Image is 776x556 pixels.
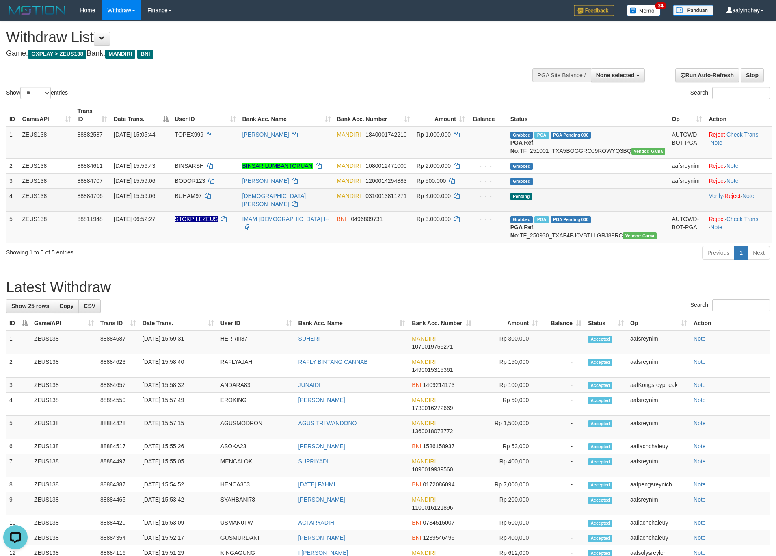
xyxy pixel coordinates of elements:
[705,104,772,127] th: Action
[475,331,541,354] td: Rp 300,000
[6,158,19,173] td: 2
[423,519,455,526] span: Copy 0734515007 to clipboard
[471,192,504,200] div: - - -
[694,549,706,556] a: Note
[412,367,453,373] span: Copy 1490015315361 to clipboard
[668,158,705,173] td: aafsreynim
[242,193,306,207] a: [DEMOGRAPHIC_DATA][PERSON_NAME]
[139,492,217,515] td: [DATE] 15:53:42
[3,3,28,28] button: Open LiveChat chat widget
[6,29,509,46] h1: Withdraw List
[337,131,361,138] span: MANDIRI
[139,439,217,454] td: [DATE] 15:55:26
[507,127,669,159] td: TF_251001_TXA5BOGGROJ9ROWYQ3BQ
[534,216,549,223] span: Marked by aafsreyleap
[694,382,706,388] a: Note
[217,530,295,545] td: GUSMURDANI
[365,131,406,138] span: Copy 1840001742210 to clipboard
[541,454,585,477] td: -
[139,378,217,393] td: [DATE] 15:58:32
[114,178,155,184] span: [DATE] 15:59:06
[6,378,31,393] td: 3
[724,193,741,199] a: Reject
[705,173,772,188] td: ·
[510,216,533,223] span: Grabbed
[6,454,31,477] td: 7
[475,515,541,530] td: Rp 500,000
[97,515,139,530] td: 88884420
[6,439,31,454] td: 6
[541,331,585,354] td: -
[28,50,86,59] span: OXPLAY > ZEUS138
[412,504,453,511] span: Copy 1100016121896 to clipboard
[97,416,139,439] td: 88884428
[6,331,31,354] td: 1
[627,331,690,354] td: aafsreynim
[673,5,713,16] img: panduan.png
[475,393,541,416] td: Rp 50,000
[705,127,772,159] td: · ·
[694,534,706,541] a: Note
[217,492,295,515] td: SYAHBANI78
[365,163,406,169] span: Copy 1080012471000 to clipboard
[709,178,725,184] a: Reject
[337,163,361,169] span: MANDIRI
[417,178,446,184] span: Rp 500.000
[412,358,436,365] span: MANDIRI
[217,416,295,439] td: AGUSMODRON
[175,178,205,184] span: BODOR123
[114,193,155,199] span: [DATE] 15:59:06
[6,173,19,188] td: 3
[242,178,289,184] a: [PERSON_NAME]
[668,104,705,127] th: Op: activate to sort column ascending
[298,420,357,426] a: AGUS TRI WANDONO
[412,481,421,488] span: BNI
[475,477,541,492] td: Rp 7,000,000
[137,50,153,59] span: BNI
[423,443,455,450] span: Copy 1536158937 to clipboard
[705,158,772,173] td: ·
[627,454,690,477] td: aafsreynim
[412,335,436,342] span: MANDIRI
[31,393,97,416] td: ZEUS138
[19,188,74,211] td: ZEUS138
[6,492,31,515] td: 9
[217,393,295,416] td: EROKING
[588,458,612,465] span: Accepted
[588,482,612,489] span: Accepted
[627,492,690,515] td: aafsreynim
[19,158,74,173] td: ZEUS138
[6,299,54,313] a: Show 25 rows
[423,481,455,488] span: Copy 0172086094 to clipboard
[242,131,289,138] a: [PERSON_NAME]
[675,68,739,82] a: Run Auto-Refresh
[417,216,451,222] span: Rp 3.000.000
[175,216,218,222] span: Nama rekening ada tanda titik/strip, harap diedit
[541,439,585,454] td: -
[298,549,348,556] a: I [PERSON_NAME]
[6,127,19,159] td: 1
[412,397,436,403] span: MANDIRI
[6,416,31,439] td: 5
[748,246,770,260] a: Next
[417,163,451,169] span: Rp 2.000.000
[532,68,591,82] div: PGA Site Balance /
[588,443,612,450] span: Accepted
[690,299,770,311] label: Search:
[705,211,772,243] td: · ·
[412,405,453,411] span: Copy 1730016272669 to clipboard
[412,458,436,465] span: MANDIRI
[412,343,453,350] span: Copy 1070019756271 to clipboard
[351,216,383,222] span: Copy 0496809731 to clipboard
[139,393,217,416] td: [DATE] 15:57:49
[298,397,345,403] a: [PERSON_NAME]
[541,492,585,515] td: -
[298,335,320,342] a: SUHERI
[551,132,591,139] span: PGA Pending
[668,173,705,188] td: aafsreynim
[139,530,217,545] td: [DATE] 15:52:17
[627,515,690,530] td: aaflachchaleuy
[97,477,139,492] td: 88884387
[110,104,172,127] th: Date Trans.: activate to sort column descending
[97,439,139,454] td: 88884517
